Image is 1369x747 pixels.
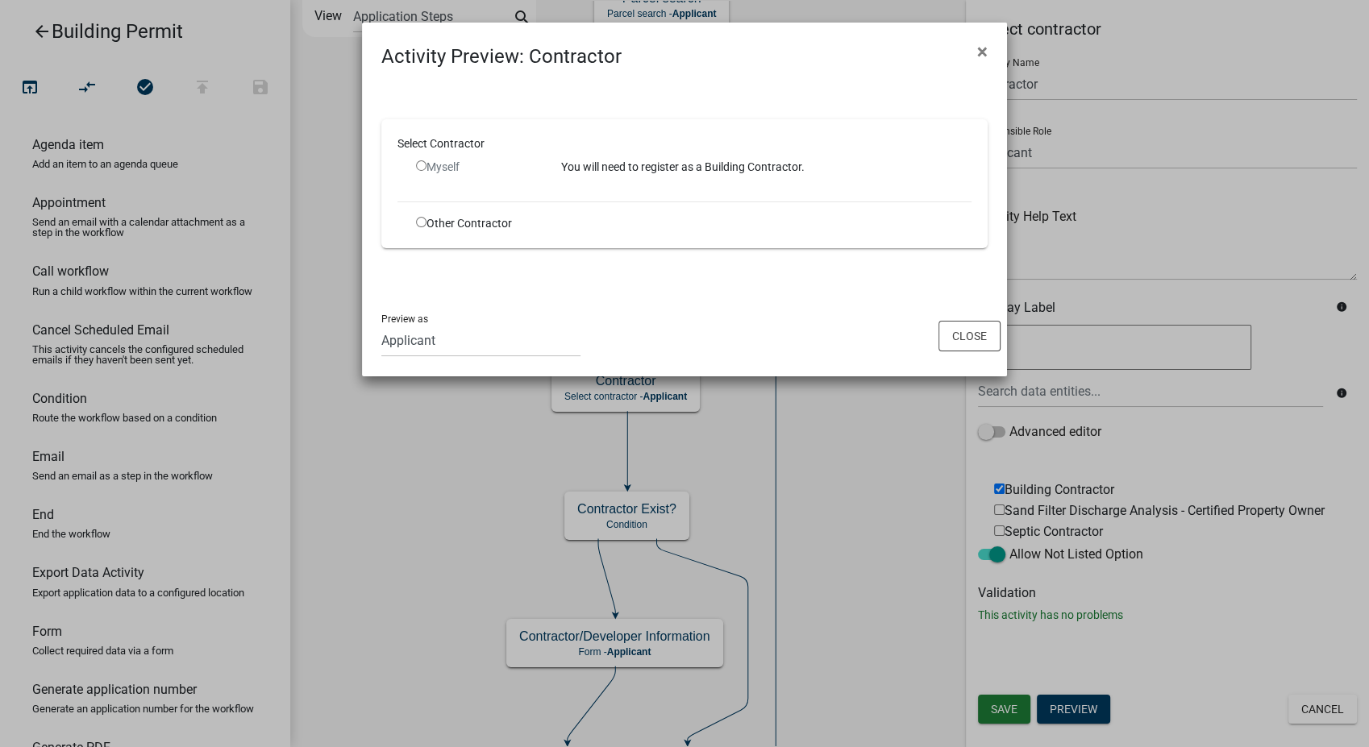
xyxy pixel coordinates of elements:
[519,45,622,68] span: : Contractor
[964,29,1001,74] button: Close
[381,42,622,71] h4: Activity Preview
[561,159,972,176] p: You will need to register as a Building Contractor.
[404,215,549,232] div: Other Contractor
[938,321,1001,351] button: Close
[977,40,988,63] span: ×
[416,159,537,176] div: Myself
[385,135,984,152] div: Select Contractor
